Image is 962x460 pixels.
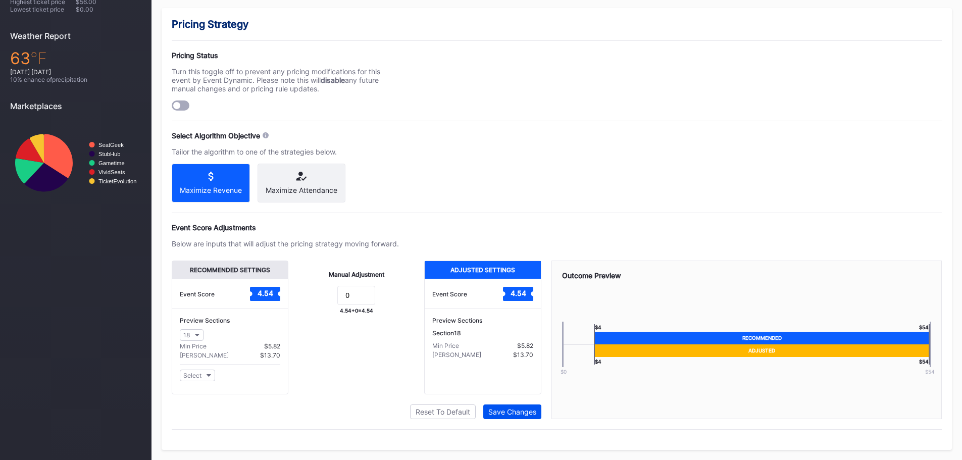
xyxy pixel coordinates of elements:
div: Tailor the algorithm to one of the strategies below. [172,147,399,156]
text: TicketEvolution [98,178,136,184]
div: 4.54 + 0 = 4.54 [340,308,373,314]
text: VividSeats [98,169,125,175]
div: Lowest ticket price [10,6,76,13]
div: $5.82 [264,342,280,350]
div: Select [183,372,201,379]
div: Save Changes [488,407,536,416]
div: $0.00 [76,6,141,13]
div: Adjusted Settings [425,261,540,279]
div: Reset To Default [416,407,470,416]
div: $ 54 [919,324,930,332]
div: [PERSON_NAME] [432,351,481,359]
div: Below are inputs that will adjust the pricing strategy moving forward. [172,239,399,248]
div: Min Price [180,342,207,350]
div: Turn this toggle off to prevent any pricing modifications for this event by Event Dynamic. Please... [172,67,399,93]
div: Adjusted [594,344,930,357]
div: Manual Adjustment [329,271,384,278]
div: Recommended [594,332,930,344]
div: $ 4 [594,357,601,365]
div: Preview Sections [180,317,280,324]
span: ℉ [30,48,47,68]
text: 4.54 [258,289,273,297]
div: Min Price [432,342,459,349]
div: Event Score [432,290,467,298]
div: Pricing Status [172,51,399,60]
text: Gametime [98,160,125,166]
div: Maximize Revenue [180,186,242,194]
div: Section 18 [432,329,533,337]
div: Event Score Adjustments [172,223,942,232]
strong: disable [321,76,345,84]
button: Reset To Default [410,404,476,419]
div: 10 % chance of precipitation [10,76,141,83]
text: StubHub [98,151,121,157]
div: Marketplaces [10,101,141,111]
div: Outcome Preview [562,271,932,280]
text: 4.54 [510,289,526,297]
div: [PERSON_NAME] [180,351,229,359]
div: 63 [10,48,141,68]
button: Save Changes [483,404,541,419]
div: Weather Report [10,31,141,41]
div: $ 4 [594,324,601,332]
div: $ 54 [919,357,930,365]
div: $5.82 [517,342,533,349]
div: Recommended Settings [172,261,288,279]
div: $13.70 [260,351,280,359]
svg: Chart title [10,119,141,207]
div: Preview Sections [432,317,533,324]
div: [DATE] [DATE] [10,68,141,76]
div: $0 [546,369,581,375]
div: $ 54 [912,369,947,375]
div: 18 [183,331,190,339]
div: Select Algorithm Objective [172,131,260,140]
div: Event Score [180,290,215,298]
div: $13.70 [513,351,533,359]
text: SeatGeek [98,142,124,148]
button: 18 [180,329,204,341]
div: Pricing Strategy [172,18,942,30]
button: Select [180,370,215,381]
div: Maximize Attendance [266,186,337,194]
